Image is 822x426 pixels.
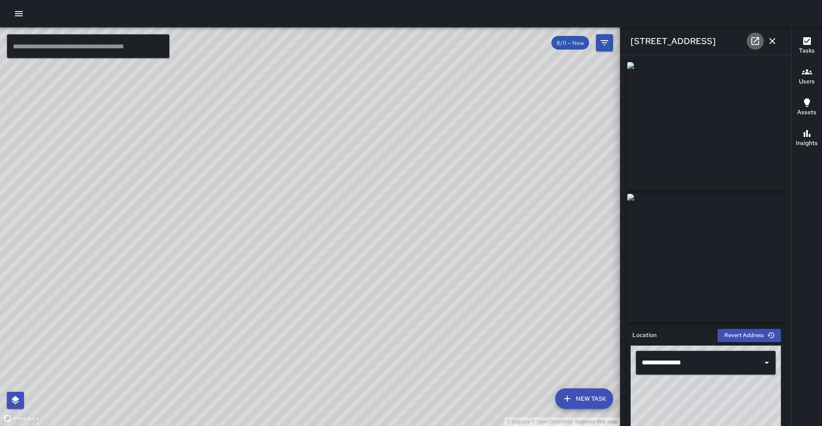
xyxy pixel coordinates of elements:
img: request_images%2Ffc63b8e0-76d9-11f0-9436-372a346b8095 [627,194,784,322]
button: Assets [792,92,822,123]
img: request_images%2Ffacf8450-76d9-11f0-9436-372a346b8095 [627,62,784,190]
h6: Assets [797,108,816,117]
button: New Task [555,388,613,409]
h6: Insights [796,139,818,148]
button: Users [792,62,822,92]
button: Insights [792,123,822,154]
h6: Location [632,331,657,340]
button: Filters [596,34,613,51]
button: Revert Address [718,329,781,342]
h6: Tasks [799,46,815,56]
span: 8/11 — Now [551,39,589,47]
h6: Users [799,77,815,86]
button: Tasks [792,31,822,62]
button: Open [761,357,773,369]
h6: [STREET_ADDRESS] [631,34,716,48]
